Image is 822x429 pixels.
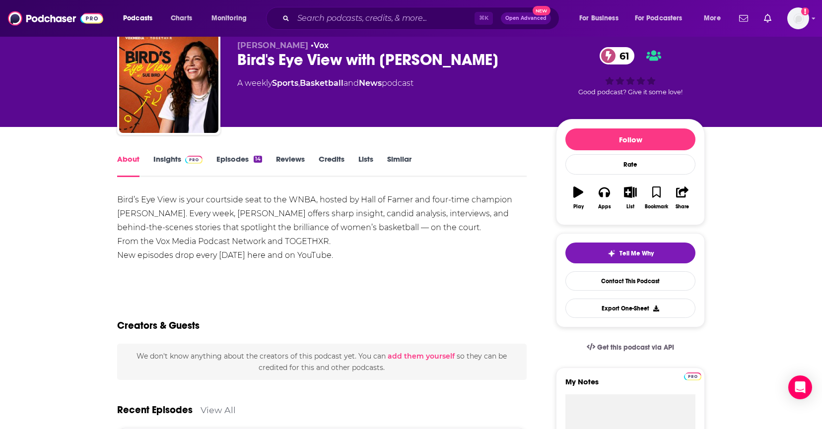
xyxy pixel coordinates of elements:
div: Search podcasts, credits, & more... [275,7,569,30]
div: 14 [254,156,262,163]
span: Get this podcast via API [597,343,674,352]
button: Show profile menu [787,7,809,29]
button: Open AdvancedNew [501,12,551,24]
span: ⌘ K [475,12,493,25]
div: Rate [565,154,695,175]
button: Export One-Sheet [565,299,695,318]
a: Lists [358,154,373,177]
button: open menu [205,10,260,26]
a: Reviews [276,154,305,177]
a: Show notifications dropdown [760,10,775,27]
label: My Notes [565,377,695,394]
a: Credits [319,154,344,177]
div: Bookmark [645,204,668,210]
a: Charts [164,10,198,26]
div: Open Intercom Messenger [788,375,812,399]
a: View All [201,405,236,415]
span: • [311,41,329,50]
a: News [359,78,382,88]
button: tell me why sparkleTell Me Why [565,243,695,263]
div: A weekly podcast [237,77,413,89]
img: Podchaser - Follow, Share and Rate Podcasts [8,9,103,28]
a: Show notifications dropdown [735,10,752,27]
a: Pro website [684,371,701,380]
button: Follow [565,128,695,150]
span: Open Advanced [505,16,547,21]
a: Contact This Podcast [565,271,695,291]
span: For Podcasters [635,11,683,25]
span: Tell Me Why [619,249,654,257]
button: add them yourself [388,352,455,360]
span: New [533,6,550,15]
div: 61Good podcast? Give it some love! [556,41,705,102]
a: 61 [600,47,634,64]
a: Basketball [300,78,343,88]
img: Podchaser Pro [684,372,701,380]
span: 61 [610,47,634,64]
a: Similar [387,154,411,177]
span: Charts [171,11,192,25]
button: List [617,180,643,216]
span: Good podcast? Give it some love! [578,88,683,96]
a: InsightsPodchaser Pro [153,154,203,177]
img: Podchaser Pro [185,156,203,164]
a: About [117,154,139,177]
button: Apps [591,180,617,216]
span: , [298,78,300,88]
span: For Business [579,11,618,25]
h2: Creators & Guests [117,319,200,332]
a: Get this podcast via API [579,335,682,360]
div: Play [573,204,584,210]
div: Apps [598,204,611,210]
button: open menu [572,10,631,26]
button: open menu [628,10,697,26]
span: [PERSON_NAME] [237,41,308,50]
svg: Add a profile image [801,7,809,15]
button: Share [670,180,695,216]
div: List [626,204,634,210]
span: We don't know anything about the creators of this podcast yet . You can so they can be credited f... [137,352,507,371]
a: Sports [272,78,298,88]
button: open menu [697,10,733,26]
img: User Profile [787,7,809,29]
div: Bird’s Eye View is your courtside seat to the WNBA, hosted by Hall of Famer and four-time champio... [117,193,527,262]
button: Play [565,180,591,216]
span: Logged in as rowan.sullivan [787,7,809,29]
img: tell me why sparkle [608,249,616,257]
span: and [343,78,359,88]
span: Podcasts [123,11,152,25]
button: Bookmark [643,180,669,216]
span: Monitoring [211,11,247,25]
a: Episodes14 [216,154,262,177]
div: Share [676,204,689,210]
a: Recent Episodes [117,404,193,416]
img: Bird's Eye View with Sue Bird [119,34,218,133]
span: More [704,11,721,25]
button: open menu [116,10,165,26]
a: Vox [314,41,329,50]
input: Search podcasts, credits, & more... [293,10,475,26]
